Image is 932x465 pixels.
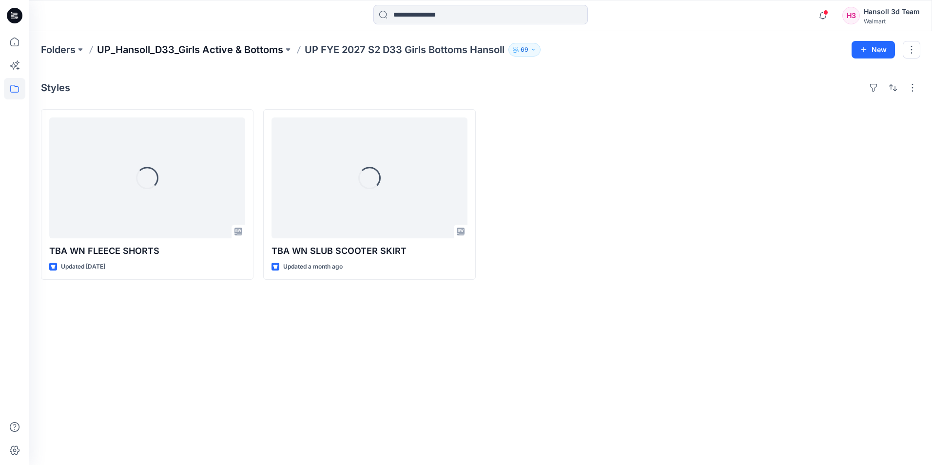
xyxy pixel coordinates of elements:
p: UP FYE 2027 S2 D33 Girls Bottoms Hansoll [305,43,505,57]
div: H3 [842,7,860,24]
p: TBA WN SLUB SCOOTER SKIRT [272,244,467,258]
p: 69 [521,44,528,55]
div: Walmart [864,18,920,25]
button: New [852,41,895,58]
a: UP_Hansoll_D33_Girls Active & Bottoms [97,43,283,57]
p: Updated a month ago [283,262,343,272]
div: Hansoll 3d Team [864,6,920,18]
p: Updated [DATE] [61,262,105,272]
h4: Styles [41,82,70,94]
a: Folders [41,43,76,57]
button: 69 [508,43,541,57]
p: TBA WN FLEECE SHORTS [49,244,245,258]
